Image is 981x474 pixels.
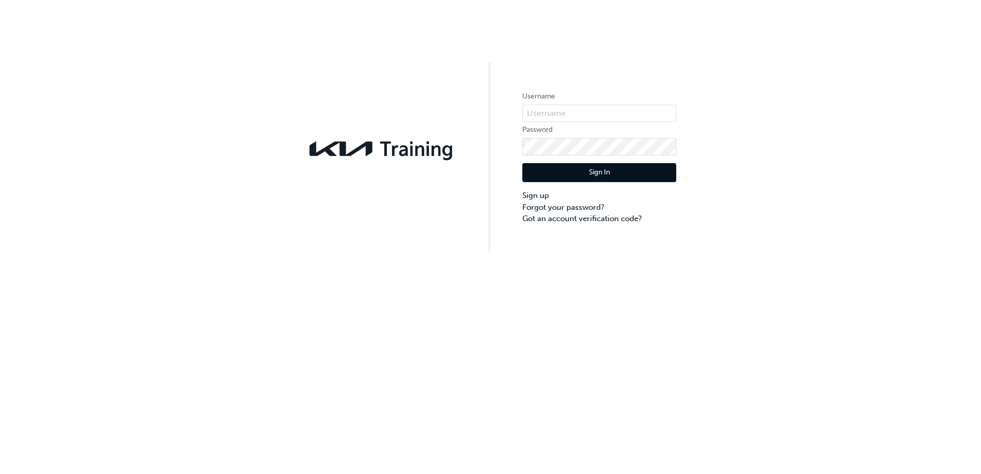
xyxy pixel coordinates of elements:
a: Forgot your password? [522,202,676,213]
label: Username [522,90,676,103]
input: Username [522,105,676,122]
img: kia-training [305,135,459,163]
button: Sign In [522,163,676,183]
label: Password [522,124,676,136]
a: Sign up [522,190,676,202]
a: Got an account verification code? [522,213,676,225]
